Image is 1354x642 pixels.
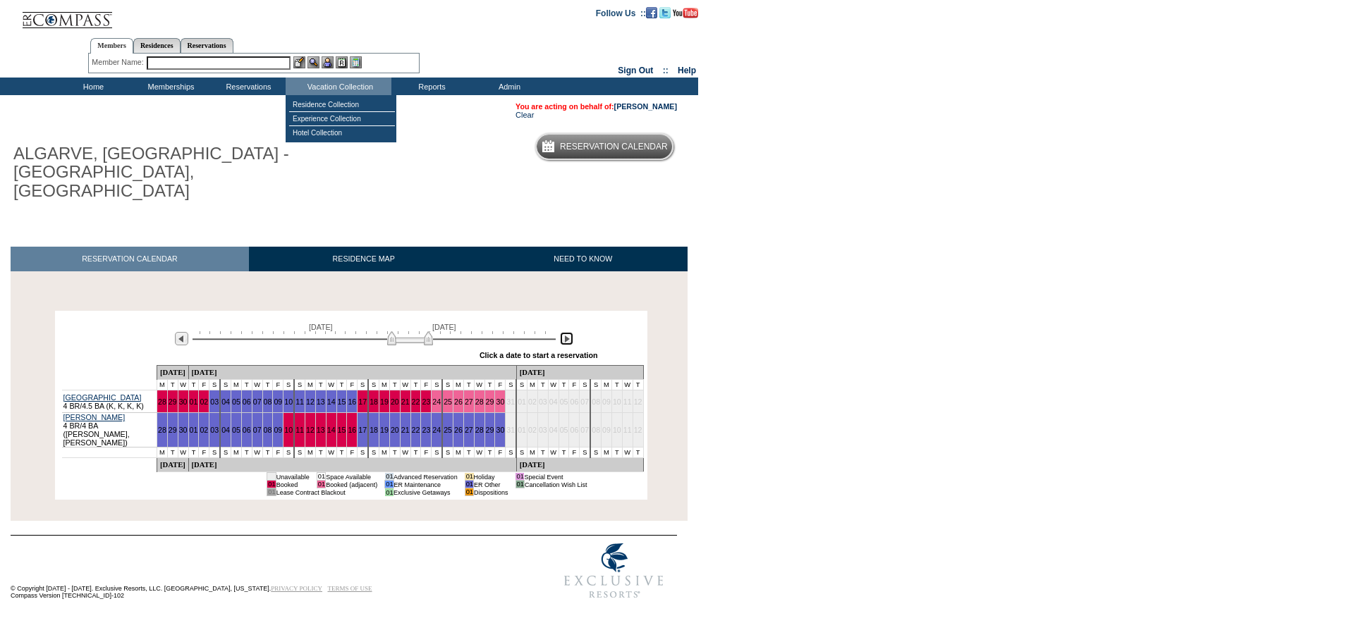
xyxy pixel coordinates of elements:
[560,332,573,345] img: Next
[400,447,410,458] td: W
[232,426,240,434] a: 05
[289,126,395,140] td: Hotel Collection
[306,397,315,406] a: 12
[551,536,677,606] img: Exclusive Resorts
[267,473,276,481] td: 01
[252,380,262,390] td: W
[590,413,601,447] td: 08
[475,426,484,434] a: 28
[453,447,464,458] td: M
[633,380,643,390] td: T
[243,397,251,406] a: 06
[569,390,580,413] td: 06
[394,481,458,488] td: ER Maintenance
[633,390,643,413] td: 12
[506,447,516,458] td: S
[348,397,356,406] a: 16
[276,473,310,481] td: Unavailable
[92,56,146,68] div: Member Name:
[188,447,199,458] td: T
[548,447,559,458] td: W
[646,8,657,16] a: Become our fan on Facebook
[167,447,178,458] td: T
[484,447,495,458] td: T
[516,447,527,458] td: S
[347,447,358,458] td: F
[188,458,516,472] td: [DATE]
[516,458,643,472] td: [DATE]
[622,447,633,458] td: W
[401,397,410,406] a: 21
[465,426,473,434] a: 27
[559,390,569,413] td: 05
[271,585,322,592] a: PRIVACY POLICY
[432,323,456,331] span: [DATE]
[327,397,336,406] a: 14
[516,481,524,488] td: 01
[380,426,389,434] a: 19
[317,481,325,488] td: 01
[389,447,400,458] td: T
[322,56,334,68] img: Impersonate
[289,98,395,112] td: Residence Collection
[167,380,178,390] td: T
[358,426,367,434] a: 17
[62,413,157,447] td: 4 BR/4 BA ([PERSON_NAME], [PERSON_NAME])
[221,397,230,406] a: 04
[385,481,394,488] td: 01
[370,426,378,434] a: 18
[673,8,698,16] a: Subscribe to our YouTube Channel
[548,390,559,413] td: 04
[379,447,390,458] td: M
[633,447,643,458] td: T
[537,380,548,390] td: T
[284,426,293,434] a: 10
[295,426,304,434] a: 11
[432,426,441,434] a: 24
[11,537,504,607] td: © Copyright [DATE] - [DATE]. Exclusive Resorts, LLC. [GEOGRAPHIC_DATA], [US_STATE]. Compass Versi...
[401,426,410,434] a: 21
[524,473,587,481] td: Special Event
[209,380,220,390] td: S
[178,447,188,458] td: W
[569,447,580,458] td: F
[200,397,208,406] a: 02
[262,447,273,458] td: T
[190,397,198,406] a: 01
[527,447,538,458] td: M
[663,66,669,75] span: ::
[506,380,516,390] td: S
[253,397,262,406] a: 07
[328,585,372,592] a: TERMS OF USE
[307,56,319,68] img: View
[559,380,569,390] td: T
[602,447,612,458] td: M
[267,488,276,496] td: 01
[527,390,538,413] td: 02
[560,142,668,152] h5: Reservation Calendar
[516,380,527,390] td: S
[199,447,209,458] td: F
[516,111,534,119] a: Clear
[267,481,276,488] td: 01
[133,38,181,53] a: Residences
[294,447,305,458] td: S
[602,390,612,413] td: 09
[391,426,399,434] a: 20
[432,397,441,406] a: 24
[475,397,484,406] a: 28
[480,351,598,359] div: Click a date to start a reservation
[385,488,394,496] td: 01
[614,102,677,111] a: [PERSON_NAME]
[350,56,362,68] img: b_calculator.gif
[63,413,126,421] a: [PERSON_NAME]
[580,380,590,390] td: S
[358,447,368,458] td: S
[602,380,612,390] td: M
[633,413,643,447] td: 12
[273,447,283,458] td: F
[465,488,473,496] td: 01
[474,380,484,390] td: W
[673,8,698,18] img: Subscribe to our YouTube Channel
[283,380,294,390] td: S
